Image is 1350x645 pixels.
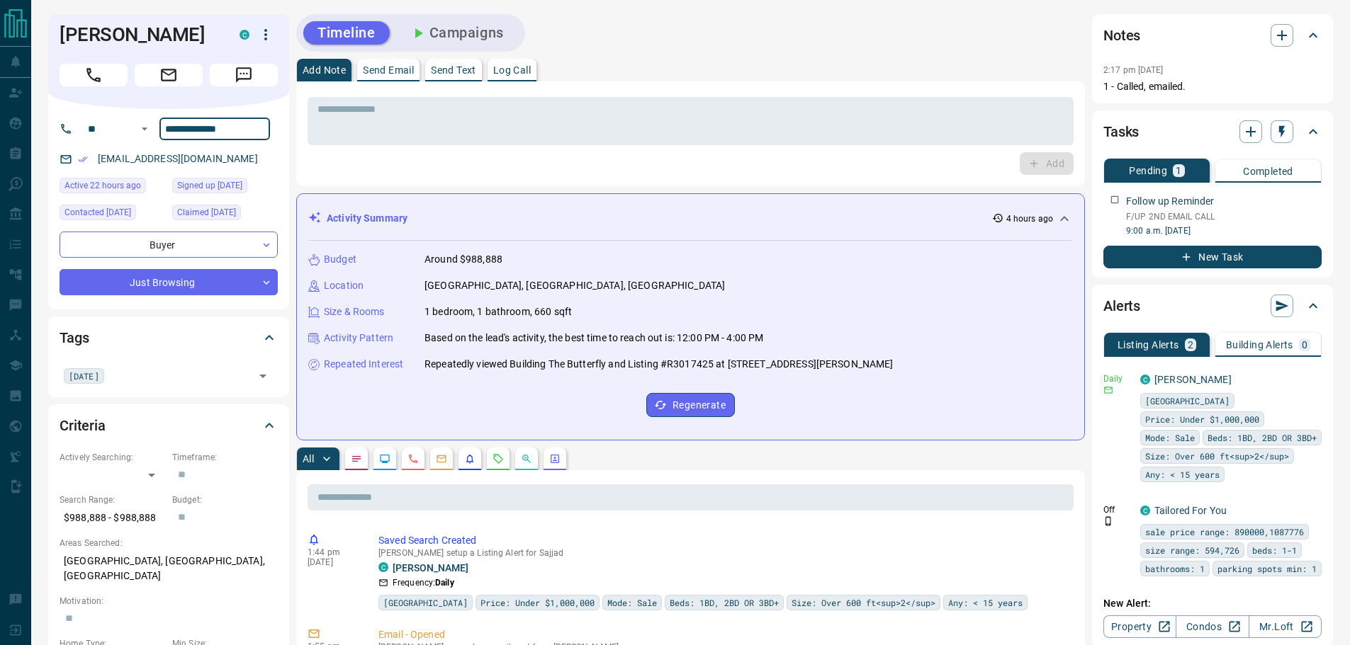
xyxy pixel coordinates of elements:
svg: Requests [493,453,504,464]
span: Active 22 hours ago [64,178,141,193]
span: Contacted [DATE] [64,205,131,219]
a: [PERSON_NAME] [1154,374,1232,385]
svg: Agent Actions [549,453,561,464]
svg: Email Verified [78,154,88,164]
p: New Alert: [1103,596,1322,611]
p: 2:17 pm [DATE] [1103,65,1164,75]
div: condos.ca [1140,506,1150,515]
h2: Alerts [1103,295,1140,317]
p: Listing Alerts [1118,340,1179,350]
p: Pending [1129,166,1167,176]
div: Sun Sep 14 2025 [172,205,278,224]
span: Price: Under $1,000,000 [1145,412,1259,426]
p: Budget [324,252,356,267]
svg: Lead Browsing Activity [379,453,390,464]
p: Location [324,278,364,293]
p: Activity Pattern [324,331,393,346]
button: Campaigns [395,21,518,45]
p: Size & Rooms [324,304,385,319]
span: size range: 594,726 [1145,543,1239,557]
span: [GEOGRAPHIC_DATA] [383,595,468,610]
div: Sun Sep 14 2025 [172,178,278,198]
span: [DATE] [69,369,99,383]
h2: Notes [1103,24,1140,47]
span: Mode: Sale [1145,430,1195,445]
p: 2 [1188,340,1193,350]
span: Size: Over 600 ft<sup>2</sup> [1145,449,1289,463]
span: sale price range: 890000,1087776 [1145,525,1304,539]
strong: Daily [435,578,454,588]
span: Call [60,64,128,86]
a: Tailored For You [1154,505,1227,516]
p: Email - Opened [378,627,1068,642]
div: Just Browsing [60,269,278,295]
span: Any: < 15 years [1145,467,1220,481]
p: Motivation: [60,595,278,607]
p: All [303,454,314,464]
div: Buyer [60,232,278,258]
div: condos.ca [378,562,388,572]
p: Around $988,888 [424,252,502,267]
a: Condos [1176,615,1249,638]
p: 1 [1176,166,1181,176]
div: Tasks [1103,115,1322,149]
span: Claimed [DATE] [177,205,236,219]
div: Alerts [1103,289,1322,323]
div: condos.ca [240,30,249,40]
div: condos.ca [1140,375,1150,384]
p: 1 - Called, emailed. [1103,79,1322,94]
svg: Opportunities [521,453,532,464]
span: beds: 1-1 [1252,543,1297,557]
svg: Email [1103,385,1113,395]
span: Beds: 1BD, 2BD OR 3BD+ [670,595,779,610]
svg: Emails [436,453,447,464]
p: Budget: [172,493,278,506]
h2: Criteria [60,414,106,437]
p: Based on the lead's activity, the best time to reach out is: 12:00 PM - 4:00 PM [424,331,763,346]
p: Frequency: [393,576,454,589]
p: [PERSON_NAME] setup a Listing Alert for Sajjad [378,548,1068,558]
div: Notes [1103,18,1322,52]
p: Log Call [493,65,531,75]
p: Areas Searched: [60,537,278,549]
p: [DATE] [308,557,357,567]
span: Signed up [DATE] [177,178,242,193]
p: [GEOGRAPHIC_DATA], [GEOGRAPHIC_DATA], [GEOGRAPHIC_DATA] [424,278,725,293]
p: Saved Search Created [378,533,1068,548]
span: Beds: 1BD, 2BD OR 3BD+ [1208,430,1317,445]
p: Add Note [303,65,346,75]
p: Follow up Reminder [1126,194,1214,209]
span: [GEOGRAPHIC_DATA] [1145,394,1230,408]
p: Completed [1243,166,1293,176]
p: Building Alerts [1226,340,1293,350]
button: Timeline [303,21,390,45]
p: Daily [1103,372,1132,385]
div: Sun Sep 14 2025 [60,205,165,224]
p: Repeatedly viewed Building The Butterfly and Listing #R3017425 at [STREET_ADDRESS][PERSON_NAME] [424,357,893,372]
p: F/UP 2ND EMAIL CALL [1126,210,1322,223]
p: 4 hours ago [1006,212,1053,225]
svg: Listing Alerts [464,453,476,464]
a: Mr.Loft [1249,615,1322,638]
p: Off [1103,503,1132,516]
p: 9:00 a.m. [DATE] [1126,224,1322,237]
button: New Task [1103,246,1322,268]
div: Tags [60,321,278,355]
p: Activity Summary [327,211,407,226]
span: parking spots min: 1 [1217,561,1317,576]
span: Mode: Sale [607,595,657,610]
p: Send Text [431,65,476,75]
p: Search Range: [60,493,165,506]
button: Open [253,366,273,386]
svg: Notes [351,453,362,464]
p: $988,888 - $988,888 [60,506,165,530]
p: [GEOGRAPHIC_DATA], [GEOGRAPHIC_DATA], [GEOGRAPHIC_DATA] [60,549,278,588]
h2: Tasks [1103,120,1139,143]
span: Message [210,64,278,86]
a: [EMAIL_ADDRESS][DOMAIN_NAME] [98,153,258,164]
button: Regenerate [646,393,735,417]
span: Any: < 15 years [948,595,1023,610]
div: Criteria [60,409,278,443]
span: bathrooms: 1 [1145,561,1205,576]
p: Repeated Interest [324,357,403,372]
